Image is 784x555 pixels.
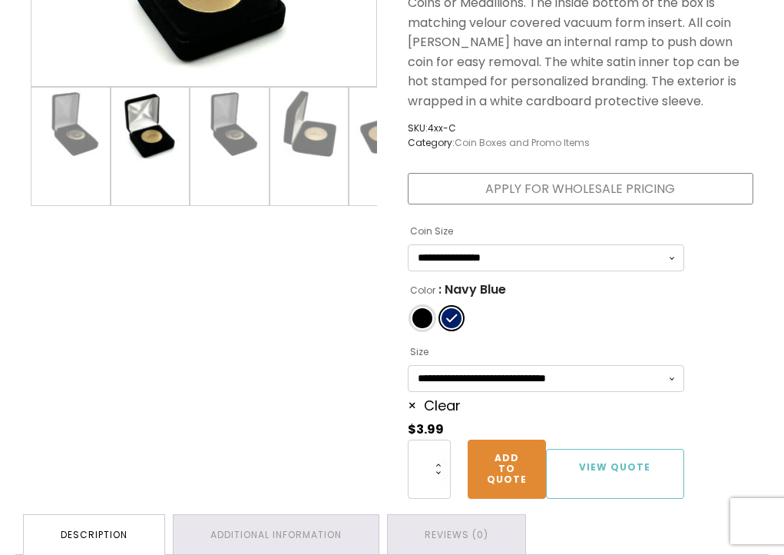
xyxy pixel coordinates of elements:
img: Medium size black velour covered Presentation Box open showing color matching bottom pad with wel... [190,88,269,166]
ul: Color [408,304,684,333]
a: Coin Boxes and Promo Items [455,136,590,149]
span: $ [408,420,416,438]
img: Medium size black velour covered Presentation Box open showing color matching bottom pad with wel... [111,88,190,166]
a: Add to Quote [468,440,546,499]
label: Coin Size [410,219,453,244]
label: Size [410,340,428,364]
a: View Quote [546,449,684,499]
bdi: 3.99 [408,420,444,438]
span: : Navy Blue [438,277,506,302]
a: Clear options [408,396,461,415]
span: 4xx-C [428,121,456,135]
span: SKU: [408,121,590,135]
a: Apply for Wholesale Pricing [408,173,754,205]
span: Category: [408,135,590,150]
li: Navy Blue [440,307,463,330]
a: Reviews (0) [388,515,525,554]
img: Medium size black velour covered Presentation Box open showing color matching bottom pad with wel... [31,88,110,166]
a: Description [24,515,164,554]
input: Product quantity [408,440,451,499]
img: Medium size black velour covered Presentation Box hinged on the long side open showing color matc... [270,88,349,166]
a: Additional information [174,515,379,554]
img: Medium size black velour covered Presentation Box hinged on the long side open showing color matc... [349,88,428,166]
label: Color [410,278,435,303]
li: Black [411,307,434,330]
